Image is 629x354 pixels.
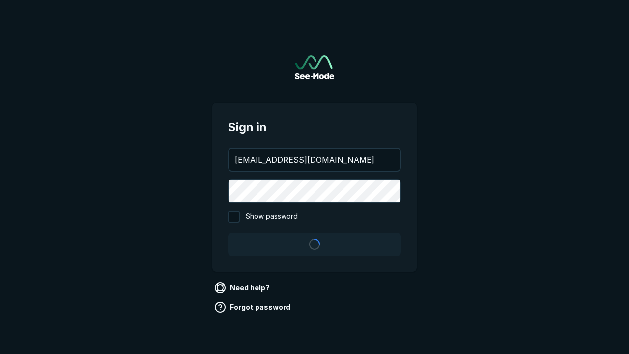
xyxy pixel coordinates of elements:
a: Need help? [212,280,274,295]
img: See-Mode Logo [295,55,334,79]
span: Show password [246,211,298,223]
span: Sign in [228,118,401,136]
a: Forgot password [212,299,294,315]
a: Go to sign in [295,55,334,79]
input: your@email.com [229,149,400,171]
